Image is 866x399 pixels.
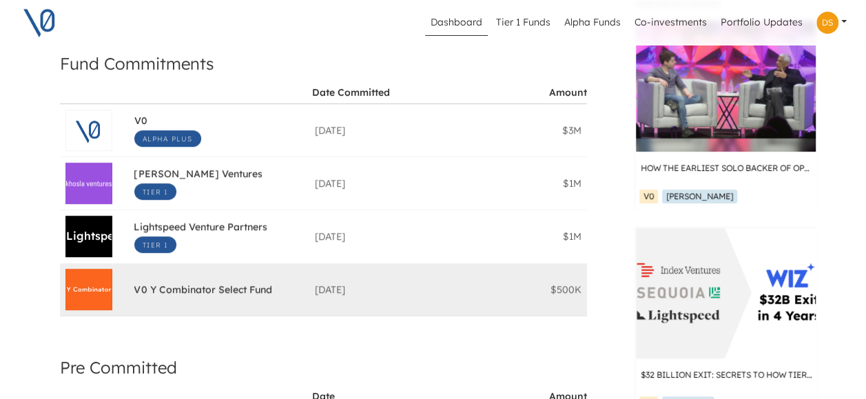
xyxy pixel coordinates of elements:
[134,221,267,236] span: Lightspeed Venture Partners
[491,10,556,36] a: Tier 1 Funds
[816,12,838,34] img: Profile
[496,176,581,190] div: $1M
[715,10,808,36] a: Portfolio Updates
[312,86,390,99] div: Date Committed
[315,123,485,137] div: [DATE]
[134,130,201,147] span: Alpha Plus
[496,229,581,243] div: $1M
[315,229,485,243] div: [DATE]
[134,167,262,183] span: [PERSON_NAME] Ventures
[629,10,712,36] a: Co-investments
[134,114,147,130] span: V0
[60,49,587,78] h4: Fund Commitments
[134,183,176,200] span: Tier 1
[549,86,587,99] div: Amount
[559,10,626,36] a: Alpha Funds
[425,10,488,36] a: Dashboard
[60,353,587,382] h4: Pre Committed
[496,123,581,137] div: $3M
[134,283,272,299] span: V0 Y Combinator Select Fund
[134,236,176,253] span: Tier 1
[315,283,485,296] div: [DATE]
[22,6,56,40] img: V0 logo
[496,283,581,296] div: $500K
[315,176,485,190] div: [DATE]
